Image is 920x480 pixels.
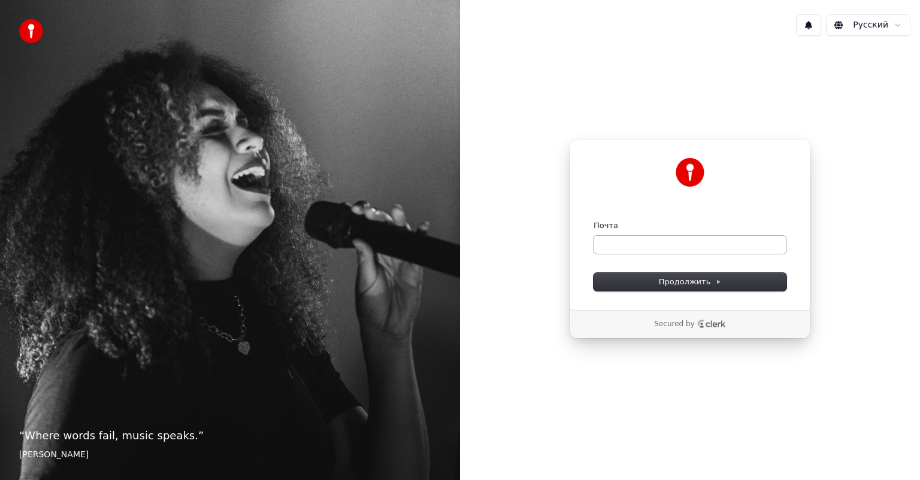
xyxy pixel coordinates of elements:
img: youka [19,19,43,43]
button: Продолжить [594,273,786,291]
img: Youka [676,158,704,187]
footer: [PERSON_NAME] [19,449,441,461]
a: Clerk logo [697,320,726,328]
label: Почта [594,220,618,231]
p: “ Where words fail, music speaks. ” [19,427,441,444]
p: Secured by [654,320,694,329]
span: Продолжить [659,277,722,287]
